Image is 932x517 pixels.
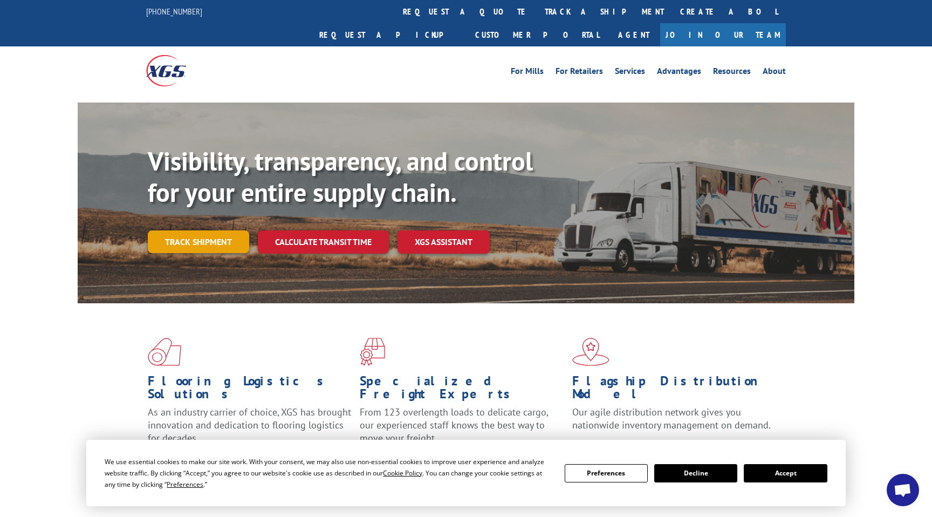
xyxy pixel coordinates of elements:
a: For Retailers [556,67,603,79]
a: Resources [713,67,751,79]
a: Advantages [657,67,701,79]
span: Preferences [167,480,203,489]
a: For Mills [511,67,544,79]
a: Request a pickup [311,23,467,46]
a: Services [615,67,645,79]
a: Track shipment [148,230,249,253]
h1: Flooring Logistics Solutions [148,375,352,406]
b: Visibility, transparency, and control for your entire supply chain. [148,144,533,209]
a: [PHONE_NUMBER] [146,6,202,17]
button: Accept [744,464,827,482]
div: We use essential cookies to make our site work. With your consent, we may also use non-essential ... [105,456,551,490]
h1: Flagship Distribution Model [572,375,776,406]
h1: Specialized Freight Experts [360,375,564,406]
a: Customer Portal [467,23,607,46]
button: Decline [654,464,737,482]
a: Agent [607,23,660,46]
div: Open chat [887,474,919,506]
a: Join Our Team [660,23,786,46]
img: xgs-icon-flagship-distribution-model-red [572,338,609,366]
span: Cookie Policy [383,468,422,478]
div: Cookie Consent Prompt [86,440,846,506]
span: As an industry carrier of choice, XGS has brought innovation and dedication to flooring logistics... [148,406,351,444]
a: XGS ASSISTANT [398,230,490,254]
button: Preferences [565,464,648,482]
a: About [763,67,786,79]
img: xgs-icon-focused-on-flooring-red [360,338,385,366]
span: Our agile distribution network gives you nationwide inventory management on demand. [572,406,771,431]
a: Calculate transit time [258,230,389,254]
img: xgs-icon-total-supply-chain-intelligence-red [148,338,181,366]
p: From 123 overlength loads to delicate cargo, our experienced staff knows the best way to move you... [360,406,564,454]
